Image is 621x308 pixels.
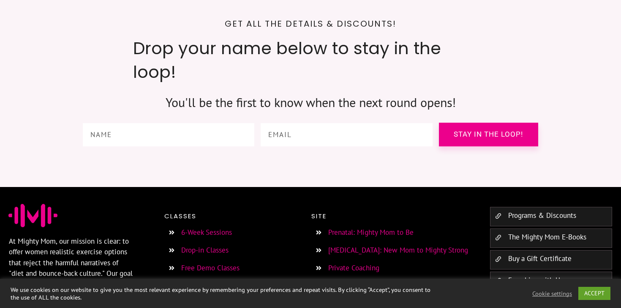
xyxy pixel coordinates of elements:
a: 6-Week Sessions [181,228,232,237]
img: Favicon Jessica Sennet Mighty Mom Prenatal Postpartum Mom & Baby Fitness Programs Toronto Ontario... [8,204,57,227]
p: You'll be the first to know when the next round opens! [133,91,488,114]
a: Drop-in Classes [181,245,229,255]
a: Stay in the loop! [439,123,538,146]
a: ACCEPT [578,287,610,300]
p: Site [311,211,473,222]
input: Email [261,123,433,146]
a: [MEDICAL_DATA]: New Mom to Mighty Strong [328,245,468,255]
p: Classes [164,211,304,222]
p: Get all the details & discounts! [83,16,538,31]
a: The Mighty Mom E-Books [508,232,586,242]
a: Prenatal: Mighty Mom to Be [328,228,414,237]
a: Buy a Gift Certificate [508,254,572,263]
span: Stay in the loop! [445,131,532,137]
div: We use cookies on our website to give you the most relevant experience by remembering your prefer... [11,286,430,301]
a: Free Demo Classes [181,263,240,272]
a: Franchise with Us [508,275,563,285]
a: Private Coaching [328,263,379,272]
input: Name [83,123,254,146]
a: Cookie settings [532,290,572,297]
h2: Drop your name below to stay in the loop! [133,36,488,91]
a: Programs & Discounts [508,211,576,220]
